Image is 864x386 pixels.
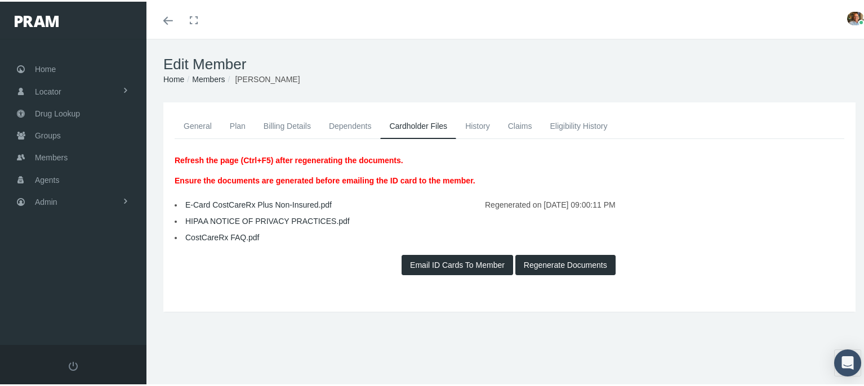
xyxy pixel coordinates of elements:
[320,112,381,137] a: Dependents
[380,112,456,137] a: Cardholder Files
[35,57,56,78] span: Home
[35,123,61,145] span: Groups
[515,253,616,273] button: Regenerate Documents
[35,190,57,211] span: Admin
[35,145,68,167] span: Members
[163,73,184,82] a: Home
[192,73,225,82] a: Members
[402,253,513,273] button: Email ID Cards To Member
[185,231,260,240] a: CostCareRx FAQ.pdf
[35,101,80,123] span: Drug Lookup
[35,79,61,101] span: Locator
[163,54,856,71] h1: Edit Member
[175,152,475,165] p: Refresh the page (Ctrl+F5) after regenerating the documents.
[847,10,864,24] img: S_Profile_Picture_15241.jpg
[185,199,332,208] a: E-Card CostCareRx Plus Non-Insured.pdf
[395,193,623,209] div: Regenerated on [DATE] 09:00:11 PM
[255,112,320,137] a: Billing Details
[834,348,861,375] div: Open Intercom Messenger
[499,112,541,137] a: Claims
[175,112,221,137] a: General
[235,73,300,82] span: [PERSON_NAME]
[541,112,616,137] a: Eligibility History
[185,215,350,224] a: HIPAA NOTICE OF PRIVACY PRACTICES.pdf
[175,173,475,185] p: Ensure the documents are generated before emailing the ID card to the member.
[456,112,499,137] a: History
[15,14,59,25] img: PRAM_20_x_78.png
[35,168,60,189] span: Agents
[221,112,255,137] a: Plan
